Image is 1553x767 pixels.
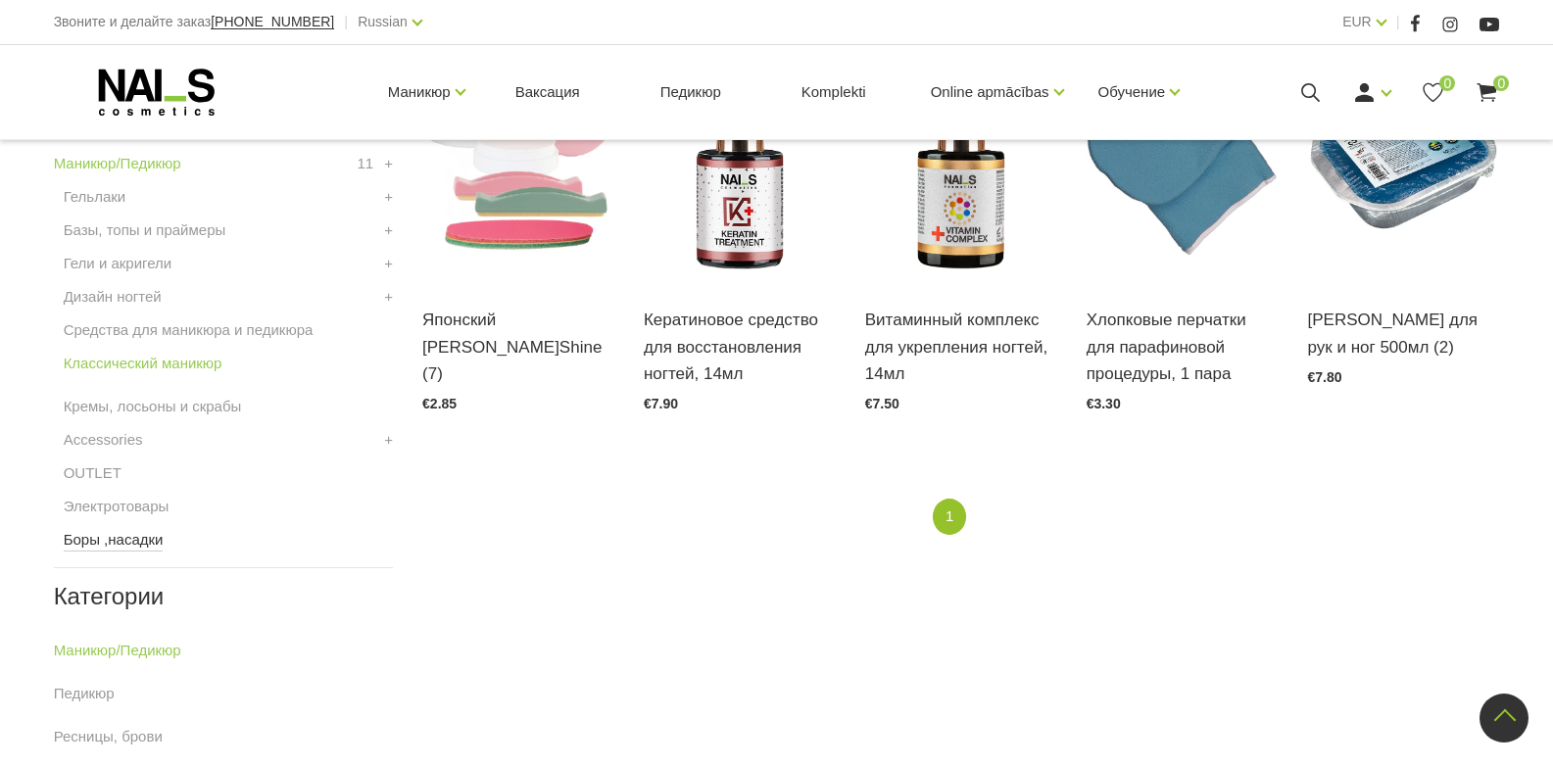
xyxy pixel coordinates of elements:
[357,152,373,175] span: 11
[54,682,115,705] a: Педикюр
[1308,307,1500,360] a: [PERSON_NAME] для рук и ног 500мл (2)
[384,185,393,209] a: +
[931,53,1049,131] a: Online apmācības
[64,252,172,275] a: Гели и акригели
[384,285,393,309] a: +
[211,14,334,29] span: [PHONE_NUMBER]
[1475,80,1499,105] a: 0
[64,461,121,485] a: OUTLET
[384,428,393,452] a: +
[644,307,836,387] a: Кератиновое средство для восстановления ногтей, 14мл
[422,396,457,411] span: €2.85
[1421,80,1445,105] a: 0
[384,252,393,275] a: +
[1342,10,1372,33] a: EUR
[1087,396,1121,411] span: €3.30
[933,499,966,535] a: 1
[64,285,162,309] a: Дизайн ногтей
[1439,75,1455,91] span: 0
[64,495,170,518] a: Электротовары
[422,307,614,387] a: Японский [PERSON_NAME]Shine (7)
[54,152,181,175] a: Маникюр/Педикюр
[422,19,614,282] img: Японский маникюр — сбывшаяся мечта любого, кто хочет, чтобы его ногти были здоровыми и крепкими. ...
[54,10,335,34] div: Звоните и делайте заказ
[64,528,164,551] a: Боры ,насадки
[54,584,393,609] h2: Категории
[64,395,242,418] a: Кремы, лосьоны и скрабы
[422,499,1499,535] nav: catalog-product-list
[644,19,836,282] img: Высокоэффективное средство слегка маскирующего оттенка для укрепления ногтей. Подходит для очень ...
[54,639,181,662] a: Маникюр/Педикюр
[644,396,678,411] span: €7.90
[1098,53,1166,131] a: Обучение
[64,185,126,209] a: Гельлаки
[384,152,393,175] a: +
[1308,19,1500,282] img: Парафин для рук и ног 500мл...
[786,45,882,139] a: Komplekti
[358,10,408,33] a: Russian
[865,307,1057,387] a: Витаминный комплекс для укрепления ногтей, 14мл
[64,428,143,452] a: Accessories
[1087,307,1279,387] a: Хлопковые перчатки для парафиновой процедуры, 1 пара
[344,10,348,34] span: |
[388,53,451,131] a: Маникюр
[645,45,737,139] a: Педикюр
[54,725,163,748] a: Ресницы, брови
[211,15,334,29] a: [PHONE_NUMBER]
[1087,19,1279,282] img: Mīksti kokvilnas cimdiņi parafīna roku procedūrai. Ilgstoši saglabā siltumu....
[865,396,899,411] span: €7.50
[500,45,596,139] a: Ваксация
[1396,10,1400,34] span: |
[865,19,1057,282] img: Эффективно восстанавливает поврежденные ногти, давая им новую жизнь. Разглаживает ногтевую поверх...
[1308,369,1342,385] span: €7.80
[384,218,393,242] a: +
[64,318,314,342] a: Средства для маникюра и педикюра
[1493,75,1509,91] span: 0
[64,352,222,375] a: Классический маникюр
[64,218,226,242] a: Базы, топы и праймеры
